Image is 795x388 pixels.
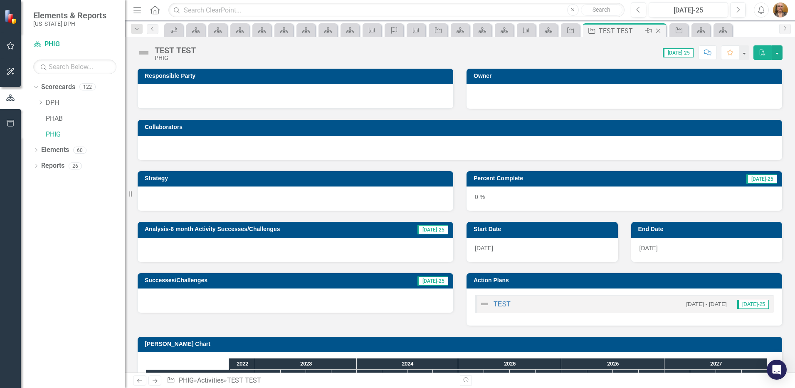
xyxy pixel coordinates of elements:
[581,4,622,16] button: Search
[79,84,96,91] div: 122
[145,226,391,232] h3: Analysis-6 month Activity Successes/Challenges
[773,2,788,17] img: Mary Ramirez
[417,276,448,286] span: [DATE]-25
[33,60,116,74] input: Search Below...
[417,225,448,234] span: [DATE]-25
[638,226,778,232] h3: End Date
[167,376,454,386] div: » »
[510,370,536,381] div: Q3
[197,376,224,384] a: Activities
[69,162,82,169] div: 26
[561,358,664,369] div: 2026
[230,358,255,369] div: 2022
[41,145,69,155] a: Elements
[145,341,778,347] h3: [PERSON_NAME] Chart
[613,370,639,381] div: Q3
[281,370,306,381] div: Q2
[686,300,727,308] small: [DATE] - [DATE]
[46,130,125,139] a: PHIG
[458,358,561,369] div: 2025
[664,358,768,369] div: 2027
[663,48,694,57] span: [DATE]-25
[306,370,331,381] div: Q3
[479,299,489,309] img: Not Defined
[41,161,64,171] a: Reports
[474,73,778,79] h3: Owner
[474,277,778,284] h3: Action Plans
[73,147,86,154] div: 60
[716,370,742,381] div: Q3
[652,5,725,15] div: [DATE]-25
[46,114,125,124] a: PHAB
[46,98,125,108] a: DPH
[561,370,587,381] div: Q1
[145,175,449,182] h3: Strategy
[4,10,19,24] img: ClearPoint Strategy
[593,6,610,13] span: Search
[155,46,196,55] div: TEST TEST
[382,370,407,381] div: Q2
[145,277,347,284] h3: Successes/Challenges
[179,376,194,384] a: PHIG
[255,358,357,369] div: 2023
[357,370,382,381] div: Q1
[458,370,484,381] div: Q1
[145,124,778,130] h3: Collaborators
[536,370,561,381] div: Q4
[467,187,782,211] div: 0 %
[746,174,777,184] span: [DATE]-25
[407,370,433,381] div: Q3
[664,370,690,381] div: Q1
[357,358,458,369] div: 2024
[639,370,664,381] div: Q4
[33,20,106,27] small: [US_STATE] DPH
[230,370,255,381] div: Q4
[146,370,229,380] div: Name
[168,3,625,17] input: Search ClearPoint...
[145,73,449,79] h3: Responsible Party
[484,370,510,381] div: Q2
[33,10,106,20] span: Elements & Reports
[599,26,643,36] div: TEST TEST
[587,370,613,381] div: Q2
[474,226,614,232] h3: Start Date
[742,370,768,381] div: Q4
[474,175,659,182] h3: Percent Complete
[639,245,658,251] span: [DATE]
[649,2,728,17] button: [DATE]-25
[494,301,511,308] a: TEST
[475,245,493,251] span: [DATE]
[137,46,151,60] img: Not Defined
[227,376,261,384] div: TEST TEST
[433,370,458,381] div: Q4
[155,55,196,61] div: PHIG
[33,40,116,49] a: PHIG
[41,82,75,92] a: Scorecards
[767,360,787,380] div: Open Intercom Messenger
[737,300,769,309] span: [DATE]-25
[255,370,281,381] div: Q1
[331,370,357,381] div: Q4
[690,370,716,381] div: Q2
